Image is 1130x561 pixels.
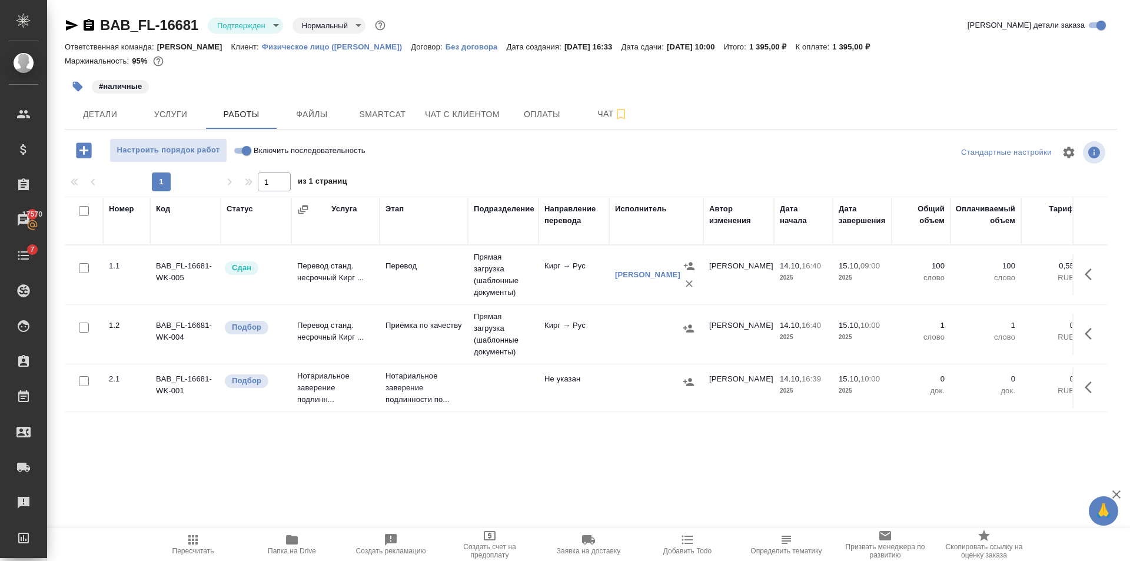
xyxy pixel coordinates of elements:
span: Детали [72,107,128,122]
span: Файлы [284,107,340,122]
p: слово [898,331,945,343]
span: 17570 [15,208,49,220]
td: BAB_FL-16681-WK-005 [150,254,221,296]
span: Чат [584,107,641,121]
div: Этап [385,203,404,215]
div: Можно подбирать исполнителей [224,373,285,389]
div: Статус [227,203,253,215]
p: 100 [898,260,945,272]
div: Тариф [1049,203,1074,215]
p: 0 [1027,373,1074,385]
button: Здесь прячутся важные кнопки [1078,373,1106,401]
p: 1 395,00 ₽ [832,42,879,51]
td: Перевод станд. несрочный Кирг ... [291,254,380,296]
p: 1 [956,320,1015,331]
td: Прямая загрузка (шаблонные документы) [468,245,539,304]
span: Посмотреть информацию [1083,141,1108,164]
p: 14.10, [780,261,802,270]
div: Менеджер проверил работу исполнителя, передает ее на следующий этап [224,260,285,276]
p: 100 [956,260,1015,272]
div: Код [156,203,170,215]
div: 2.1 [109,373,144,385]
button: Назначить [680,320,697,337]
p: Сдан [232,262,251,274]
p: 0 [956,373,1015,385]
p: Ответственная команда: [65,42,157,51]
button: 🙏 [1089,496,1118,526]
p: 10:00 [860,321,880,330]
button: Удалить [680,275,698,293]
p: Итого: [724,42,749,51]
p: [DATE] 16:33 [564,42,621,51]
td: Не указан [539,367,609,409]
td: Кирг → Рус [539,254,609,296]
button: Добавить работу [68,138,100,162]
div: Исполнитель [615,203,667,215]
div: split button [958,144,1055,162]
span: 7 [23,244,41,255]
p: RUB [1027,331,1074,343]
p: 16:40 [802,261,821,270]
p: 0 [898,373,945,385]
td: Прямая загрузка (шаблонные документы) [468,305,539,364]
span: Настроить порядок работ [116,144,221,157]
button: Нормальный [298,21,351,31]
p: Договор: [411,42,446,51]
p: 15.10, [839,261,860,270]
p: 2025 [839,385,886,397]
span: 🙏 [1094,499,1114,523]
button: Сгруппировать [297,204,309,215]
span: Услуги [142,107,199,122]
div: 1.2 [109,320,144,331]
p: Перевод [385,260,462,272]
div: Подтвержден [208,18,283,34]
td: [PERSON_NAME] [703,254,774,296]
p: Маржинальность: [65,57,132,65]
td: BAB_FL-16681-WK-004 [150,314,221,355]
p: слово [956,331,1015,343]
div: Направление перевода [544,203,603,227]
td: Кирг → Рус [539,314,609,355]
span: из 1 страниц [298,174,347,191]
p: 14.10, [780,374,802,383]
p: 15.10, [839,321,860,330]
p: Нотариальное заверение подлинности по... [385,370,462,406]
p: 09:00 [860,261,880,270]
p: Клиент: [231,42,262,51]
p: [PERSON_NAME] [157,42,231,51]
p: 1 [898,320,945,331]
div: Общий объем [898,203,945,227]
span: Работы [213,107,270,122]
div: Подтвержден [293,18,365,34]
button: Здесь прячутся важные кнопки [1078,260,1106,288]
svg: Подписаться [614,107,628,121]
button: Скопировать ссылку для ЯМессенджера [65,18,79,32]
div: Оплачиваемый объем [956,203,1015,227]
td: Перевод станд. несрочный Кирг ... [291,314,380,355]
div: Дата начала [780,203,827,227]
button: 55.00 RUB; [151,54,166,69]
a: Без договора [446,41,507,51]
button: Подтвержден [214,21,269,31]
p: RUB [1027,272,1074,284]
a: 7 [3,241,44,270]
td: [PERSON_NAME] [703,314,774,355]
p: слово [898,272,945,284]
span: Оплаты [514,107,570,122]
span: [PERSON_NAME] детали заказа [968,19,1085,31]
p: Без договора [446,42,507,51]
a: 17570 [3,205,44,235]
span: Чат с клиентом [425,107,500,122]
span: Smartcat [354,107,411,122]
p: док. [956,385,1015,397]
div: Дата завершения [839,203,886,227]
p: 2025 [780,272,827,284]
p: 16:39 [802,374,821,383]
p: 2025 [839,331,886,343]
span: наличные [91,81,150,91]
p: 95% [132,57,150,65]
div: Можно подбирать исполнителей [224,320,285,336]
div: Автор изменения [709,203,768,227]
button: Скопировать ссылку [82,18,96,32]
p: 10:00 [860,374,880,383]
